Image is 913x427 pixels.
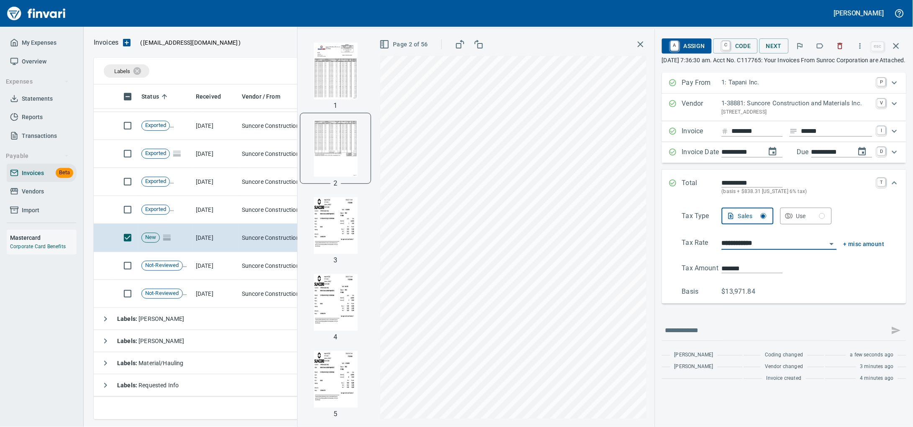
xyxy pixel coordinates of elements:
span: New [142,234,159,241]
span: Close invoice [869,36,906,56]
td: [DATE] [192,252,239,280]
td: [DATE] [192,196,239,224]
p: 1: Tapani Inc. [722,78,872,87]
td: Suncore Construction and Materials Inc. (1-38881) [239,224,322,252]
a: My Expenses [7,33,77,52]
strong: Labels : [117,338,138,344]
span: Overview [22,56,46,67]
div: Expand [662,170,906,204]
a: Import [7,201,77,220]
h6: Mastercard [10,233,77,242]
span: Assign [669,39,705,53]
p: [STREET_ADDRESS] [722,108,872,117]
button: Flag [791,37,809,55]
button: Page 2 of 56 [378,37,431,52]
a: Reports [7,108,77,127]
p: Invoices [94,38,118,48]
a: D [877,147,886,155]
a: I [877,126,886,135]
button: Expenses [3,74,72,89]
span: 3 minutes ago [860,363,894,371]
span: Requested Info [117,382,179,389]
img: Page 2 [307,120,364,177]
span: Status [141,91,159,102]
div: Use [796,211,826,221]
span: Pages Split [170,206,184,212]
img: Page 5 [307,351,364,408]
p: 4 [334,332,338,342]
button: change due date [852,142,872,162]
button: [PERSON_NAME] [832,7,886,20]
p: ( ) [135,38,241,47]
a: P [877,78,886,86]
span: My Expenses [22,38,56,48]
p: Vendor [682,99,722,116]
div: Labels [104,64,149,78]
span: Reports [22,112,43,122]
a: T [877,178,886,186]
span: Invoice Split [184,122,195,128]
svg: Invoice description [790,127,798,135]
p: Invoice [682,126,722,137]
span: Payable [6,151,69,161]
span: Pages Split [160,234,174,240]
span: Pages Split [183,262,197,268]
p: [DATE] 7:36:30 am. Acct No. C117765: Your Invoices From Sunroc Corporation are Attached. [662,56,906,64]
button: + misc amount [844,239,885,249]
strong: Labels : [117,382,138,389]
span: Page 2 of 56 [381,39,428,50]
span: 4 minutes ago [860,374,894,383]
div: Expand [662,142,906,163]
button: Use [780,208,832,224]
strong: Labels : [117,315,138,322]
span: [PERSON_NAME] [674,351,713,359]
span: Vendors [22,186,44,197]
span: Labels [114,68,130,74]
p: 3 [334,255,338,265]
td: Suncore Construction and Materials Inc. (1-38881) [239,140,322,168]
span: Expenses [6,76,69,87]
span: Invoice Split [184,206,195,212]
div: Expand [662,73,906,94]
span: Status [141,91,170,102]
button: change date [763,142,783,162]
a: esc [872,42,884,51]
p: Basis [682,287,722,297]
span: Not-Reviewed [142,290,182,297]
span: Transactions [22,131,57,141]
button: Sales [722,208,774,224]
span: a few seconds ago [850,351,894,359]
strong: Labels : [117,360,138,366]
span: Exported [142,178,169,186]
p: Tax Rate [682,238,722,250]
a: InvoicesBeta [7,164,77,183]
img: Page 1 [307,43,364,99]
p: Invoice Date [682,147,722,158]
span: [EMAIL_ADDRESS][DOMAIN_NAME] [142,38,239,47]
a: Overview [7,52,77,71]
button: AAssign [662,38,712,53]
td: [DATE] [192,112,239,140]
span: Exported [142,122,169,130]
span: Import [22,205,39,216]
span: Received [196,91,221,102]
a: Transactions [7,127,77,145]
img: Page 4 [307,274,364,331]
button: Discard [831,37,849,55]
span: [PERSON_NAME] [674,363,713,371]
p: 1 [334,101,338,111]
td: [DATE] [192,140,239,168]
td: Suncore Construction and Materials Inc. (1-38881) [239,252,322,280]
span: Invoice created [767,374,802,383]
nav: breadcrumb [94,38,118,48]
span: Vendor / From [242,91,280,102]
p: (basis + $838.31 [US_STATE] 6% tax) [722,188,872,196]
p: Tax Type [682,211,722,224]
p: $13,971.84 [722,287,762,297]
p: 2 [334,178,338,188]
td: [DATE] [192,168,239,196]
span: Pages Split [170,178,184,184]
p: Pay From [682,78,722,89]
td: Suncore Construction and Materials Inc. (1-38881) [239,112,322,140]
